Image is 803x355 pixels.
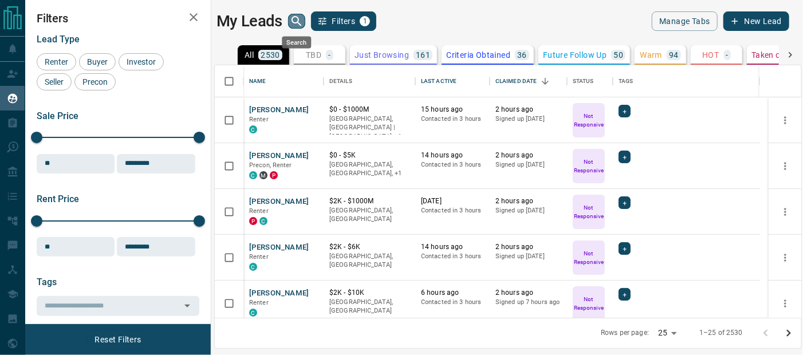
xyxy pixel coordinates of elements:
[495,288,561,298] p: 2 hours ago
[619,196,631,209] div: +
[37,34,80,45] span: Lead Type
[41,77,68,86] span: Seller
[249,263,257,271] div: condos.ca
[87,330,148,349] button: Reset Filters
[328,51,330,59] p: -
[282,37,311,49] div: Search
[329,196,410,206] p: $2K - $1000M
[249,196,309,207] button: [PERSON_NAME]
[329,298,410,315] p: [GEOGRAPHIC_DATA], [GEOGRAPHIC_DATA]
[119,53,164,70] div: Investor
[270,171,278,179] div: property.ca
[574,249,604,266] p: Not Responsive
[78,77,112,86] span: Precon
[619,65,633,97] div: Tags
[640,51,663,59] p: Warm
[421,115,484,124] p: Contacted in 3 hours
[37,53,76,70] div: Renter
[83,57,112,66] span: Buyer
[495,105,561,115] p: 2 hours ago
[249,65,266,97] div: Name
[329,206,410,224] p: [GEOGRAPHIC_DATA], [GEOGRAPHIC_DATA]
[329,105,410,115] p: $0 - $1000M
[37,194,79,204] span: Rent Price
[777,203,794,220] button: more
[421,298,484,307] p: Contacted in 3 hours
[329,65,352,97] div: Details
[726,51,729,59] p: -
[421,160,484,169] p: Contacted in 3 hours
[623,289,627,300] span: +
[619,288,631,301] div: +
[613,51,623,59] p: 50
[421,252,484,261] p: Contacted in 3 hours
[123,57,160,66] span: Investor
[446,51,510,59] p: Criteria Obtained
[495,160,561,169] p: Signed up [DATE]
[249,151,309,161] button: [PERSON_NAME]
[329,160,410,178] p: Toronto
[777,249,794,266] button: more
[777,112,794,129] button: more
[421,65,456,97] div: Last Active
[259,217,267,225] div: condos.ca
[543,51,607,59] p: Future Follow Up
[574,112,604,129] p: Not Responsive
[495,242,561,252] p: 2 hours ago
[495,196,561,206] p: 2 hours ago
[421,206,484,215] p: Contacted in 3 hours
[329,151,410,160] p: $0 - $5K
[654,325,681,341] div: 25
[37,111,78,121] span: Sale Price
[259,171,267,179] div: mrloft.ca
[699,328,743,338] p: 1–25 of 2530
[623,151,627,163] span: +
[37,11,199,25] h2: Filters
[421,288,484,298] p: 6 hours ago
[495,252,561,261] p: Signed up [DATE]
[249,161,292,169] span: Precon, Renter
[306,51,321,59] p: TBD
[249,105,309,116] button: [PERSON_NAME]
[249,242,309,253] button: [PERSON_NAME]
[777,322,800,345] button: Go to next page
[517,51,527,59] p: 36
[324,65,415,97] div: Details
[329,115,410,141] p: Toronto
[574,157,604,175] p: Not Responsive
[421,196,484,206] p: [DATE]
[329,242,410,252] p: $2K - $6K
[623,105,627,117] span: +
[355,51,409,59] p: Just Browsing
[723,11,789,31] button: New Lead
[37,73,72,90] div: Seller
[243,65,324,97] div: Name
[623,197,627,208] span: +
[249,253,269,261] span: Renter
[601,328,649,338] p: Rows per page:
[495,151,561,160] p: 2 hours ago
[619,151,631,163] div: +
[249,207,269,215] span: Renter
[702,51,719,59] p: HOT
[777,157,794,175] button: more
[261,51,280,59] p: 2530
[574,203,604,220] p: Not Responsive
[74,73,116,90] div: Precon
[567,65,613,97] div: Status
[249,125,257,133] div: condos.ca
[416,51,430,59] p: 161
[574,295,604,312] p: Not Responsive
[495,298,561,307] p: Signed up 7 hours ago
[421,151,484,160] p: 14 hours ago
[777,295,794,312] button: more
[613,65,760,97] div: Tags
[669,51,679,59] p: 94
[495,65,537,97] div: Claimed Date
[573,65,594,97] div: Status
[41,57,72,66] span: Renter
[619,242,631,255] div: +
[329,252,410,270] p: [GEOGRAPHIC_DATA], [GEOGRAPHIC_DATA]
[495,206,561,215] p: Signed up [DATE]
[249,116,269,123] span: Renter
